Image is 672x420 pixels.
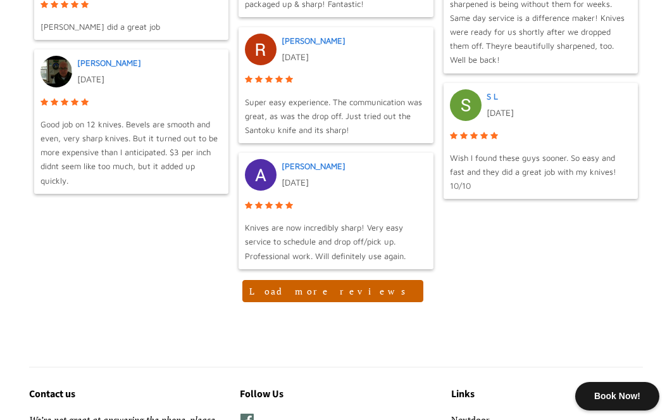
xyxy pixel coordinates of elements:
span: Knives are now incredibly sharp! Very easy service to schedule and drop off/pick up. Professional... [245,220,426,262]
span:  [40,96,48,110]
span:  [81,96,89,110]
span: Good job on 12 knives. Bevels are smooth and even, very sharp knives. But it turned out to be mor... [40,117,222,187]
span:  [265,73,273,87]
a: [PERSON_NAME] [77,58,141,68]
img: profile [245,34,277,65]
button: Load more reviews [242,280,423,303]
span:  [285,199,293,213]
span:  [275,199,283,213]
a: [PERSON_NAME] [282,161,345,171]
span:  [245,199,252,213]
span: [PERSON_NAME] did a great job [40,20,160,34]
div: [DATE] [485,103,632,122]
span:  [61,96,68,110]
img: profile [450,89,482,121]
a: S L [487,91,498,101]
span:  [490,129,498,143]
h3: Contact us [29,386,221,403]
div: [DATE] [280,48,426,67]
div: [DATE] [280,173,426,192]
span:  [255,199,263,213]
h3: Links [451,386,643,403]
span:  [265,199,273,213]
span:  [71,96,78,110]
img: profile [40,56,72,87]
div: Book Now! [575,382,659,410]
img: profile [245,159,277,191]
h3: Follow Us [240,386,432,403]
span:  [255,73,263,87]
span:  [51,96,58,110]
span: Wish I found these guys sooner. So easy and fast and they did a great job with my knives! 10/10 [450,151,632,193]
span:  [245,73,252,87]
span:  [460,129,468,143]
span:  [285,73,293,87]
span:  [480,129,488,143]
span:  [470,129,478,143]
span:  [275,73,283,87]
span: Super easy experience. The communication was great, as was the drop off. Just tried out the Santo... [245,95,426,137]
div: [DATE] [76,70,222,89]
a: [PERSON_NAME] [282,35,345,46]
span:  [450,129,457,143]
